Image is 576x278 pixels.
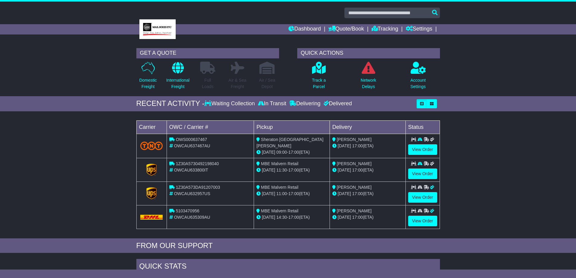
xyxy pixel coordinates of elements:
div: - (ETA) [256,149,327,155]
img: GetCarrierServiceLogo [146,164,157,176]
a: View Order [408,192,437,203]
span: [DATE] [338,168,351,172]
div: Quick Stats [136,259,440,275]
td: Carrier [136,120,167,134]
img: DHL.png [140,215,163,220]
span: [PERSON_NAME] [337,137,372,142]
span: OWS000637467 [176,137,207,142]
span: MBE Malvern Retail [261,161,298,166]
span: OWCAU632957US [174,191,210,196]
div: Delivering [288,100,322,107]
img: MBE Malvern [139,19,176,39]
a: Track aParcel [311,61,326,93]
span: 17:00 [352,215,363,220]
span: 17:00 [288,215,299,220]
span: 14:30 [276,215,287,220]
a: DomesticFreight [139,61,157,93]
div: Waiting Collection [204,100,256,107]
div: Delivered [322,100,352,107]
div: (ETA) [332,214,403,221]
a: Quote/Book [328,24,364,34]
p: Domestic Freight [139,77,157,90]
span: 17:00 [352,168,363,172]
a: View Order [408,168,437,179]
div: (ETA) [332,167,403,173]
span: 11:00 [276,191,287,196]
div: (ETA) [332,143,403,149]
div: - (ETA) [256,214,327,221]
p: International Freight [166,77,190,90]
span: 1Z30A5730492198040 [176,161,219,166]
td: Status [405,120,440,134]
span: OWCAU637467AU [174,143,210,148]
div: In Transit [256,100,288,107]
span: 1Z30A573DA91207003 [176,185,220,190]
a: NetworkDelays [360,61,376,93]
p: Network Delays [361,77,376,90]
span: [DATE] [262,150,275,155]
span: 17:00 [288,191,299,196]
div: - (ETA) [256,167,327,173]
span: [DATE] [338,215,351,220]
p: Account Settings [410,77,426,90]
span: OWCAU633800IT [174,168,208,172]
p: Air / Sea Depot [259,77,275,90]
a: AccountSettings [410,61,426,93]
div: FROM OUR SUPPORT [136,241,440,250]
img: TNT_Domestic.png [140,142,163,150]
span: [DATE] [338,191,351,196]
td: OWC / Carrier # [167,120,254,134]
span: [PERSON_NAME] [337,185,372,190]
a: View Order [408,144,437,155]
span: 17:00 [288,168,299,172]
span: [DATE] [262,215,275,220]
span: 09:00 [276,150,287,155]
p: Full Loads [200,77,215,90]
td: Delivery [330,120,405,134]
div: (ETA) [332,191,403,197]
span: OWCAU635309AU [174,215,210,220]
span: 5103470956 [176,208,199,213]
p: Track a Parcel [312,77,326,90]
a: Settings [406,24,432,34]
span: MBE Malvern Retail [261,208,298,213]
span: 11:30 [276,168,287,172]
div: GET A QUOTE [136,48,279,58]
a: InternationalFreight [166,61,190,93]
a: View Order [408,216,437,226]
p: Air & Sea Freight [229,77,246,90]
span: [DATE] [262,168,275,172]
a: Tracking [372,24,398,34]
span: 17:00 [352,191,363,196]
span: [PERSON_NAME] [337,208,372,213]
span: 17:00 [288,150,299,155]
span: [PERSON_NAME] [337,161,372,166]
span: Sheraton [GEOGRAPHIC_DATA][PERSON_NAME] [256,137,323,148]
div: - (ETA) [256,191,327,197]
div: QUICK ACTIONS [297,48,440,58]
div: RECENT ACTIVITY - [136,99,205,108]
img: GetCarrierServiceLogo [146,187,157,199]
span: [DATE] [262,191,275,196]
span: [DATE] [338,143,351,148]
span: MBE Malvern Retail [261,185,298,190]
td: Pickup [254,120,330,134]
span: 17:00 [352,143,363,148]
a: Dashboard [288,24,321,34]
